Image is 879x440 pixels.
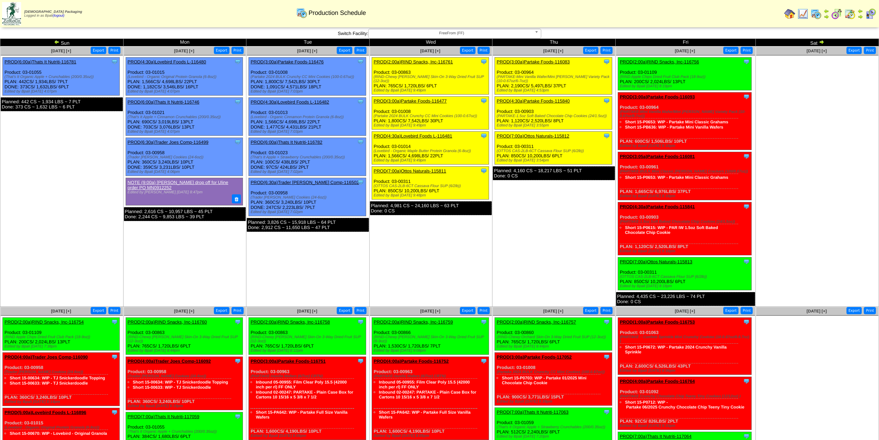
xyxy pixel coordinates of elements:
[251,170,365,174] div: Edited by Bpali [DATE] 7:02pm
[497,88,611,93] div: Edited by Bpali [DATE] 4:53pm
[797,8,808,19] img: line_graph.gif
[374,184,489,188] div: (OTTOS CAS-2LB-6CT Cassava Flour SUP (6/2lb))
[4,75,119,79] div: (That's It Organic Apple + Crunchables (200/0.35oz))
[846,307,862,314] button: Export
[603,408,610,415] img: Tooltip
[256,380,347,389] a: Inbound 05-00955: Film Clear Poly 15.5 (42000 inch per rl) FF ONLY
[51,309,71,314] a: [DATE] [+]
[374,158,489,162] div: Edited by Bpali [DATE] 9:49pm
[858,8,863,14] img: arrowleft.gif
[620,94,695,99] a: PROD(3:00a)Partake Foods-116093
[4,89,119,94] div: Edited by Bpali [DATE] 4:07pm
[615,39,756,46] td: Fri
[126,357,243,410] div: Product: 03-00958 PLAN: 360CS / 3,240LBS / 10PLT
[133,385,211,390] a: Short 15-00633: WIP - TJ Snickerdoodle
[372,132,489,165] div: Product: 03-01014 PLAN: 1,566CS / 4,698LBS / 22PLT
[743,58,750,65] img: Tooltip
[603,353,610,360] img: Tooltip
[603,58,610,65] img: Tooltip
[374,168,446,174] a: PROD(7:00a)Ottos Naturals-115811
[495,97,612,130] div: Product: 03-00903 PLAN: 1,120CS / 2,520LBS / 8PLT
[124,207,246,221] div: Planned: 2,616 CS ~ 10,957 LBS ~ 45 PLT Done: 2,244 CS ~ 9,853 LBS ~ 39 PLT
[618,152,751,200] div: Product: 03-00961 PLAN: 1,665CS / 6,976LBS / 37PLT
[128,170,243,174] div: Edited by Bpali [DATE] 4:06pm
[497,399,611,404] div: Edited by Bpali [DATE] 9:39pm
[495,58,612,95] div: Product: 03-00964 PLAN: 2,190CS / 5,497LBS / 37PLT
[372,318,489,355] div: Product: 03-00866 PLAN: 1,530CS / 1,720LBS / 7PLT
[620,369,751,373] div: Edited by Bpali [DATE] 8:06pm
[374,349,489,353] div: Edited by Bpali [DATE] 9:08pm
[126,58,243,96] div: Product: 03-01015 PLAN: 1,566CS / 4,698LBS / 22PLT DONE: 1,182CS / 3,546LBS / 16PLT
[128,59,206,64] a: PROD(4:30a)Lovebird Foods L-116480
[91,47,106,54] button: Export
[620,144,751,148] div: Edited by Bpali [DATE] 8:18pm
[232,194,241,203] button: Delete Note
[497,354,572,360] a: PROD(3:00a)Partake Foods-117052
[51,49,71,53] a: [DATE] [+]
[374,59,453,64] a: PROD(2:00a)RIND Snacks, Inc-116761
[214,47,229,54] button: Export
[493,166,615,180] div: Planned: 4,160 CS ~ 18,217 LBS ~ 51 PLT Done: 0 CS
[133,380,228,385] a: Short 15-00634: WIP - TJ Snickerdoodle Topping
[126,318,243,355] div: Product: 03-00863 PLAN: 765CS / 1,720LBS / 6PLT
[620,379,695,384] a: PROD(4:00a)Partake Foods-116764
[675,309,695,314] span: [DATE] [+]
[620,424,751,428] div: Edited by Bpali [DATE] 8:15pm
[625,400,744,410] a: Short 15-P0712: WIP ‐ Partake 06/2025 Crunchy Chocolate Chip Teeny Tiny Cookie
[543,49,563,53] span: [DATE] [+]
[234,139,241,146] img: Tooltip
[495,318,612,351] div: Product: 03-00860 PLAN: 765CS / 1,720LBS / 6PLT
[111,353,118,360] img: Tooltip
[620,194,751,198] div: Edited by Bpali [DATE] 8:18pm
[337,47,352,54] button: Export
[618,257,751,290] div: Product: 03-00311 PLAN: 850CS / 10,200LBS / 6PLT
[420,49,440,53] span: [DATE] [+]
[865,8,876,19] img: calendarcustomer.gif
[478,307,490,314] button: Print
[297,309,317,314] a: [DATE] [+]
[4,425,119,430] div: (Lovebird - Organic Original Protein Granola (6-8oz))
[234,318,241,325] img: Tooltip
[249,98,366,136] div: Product: 03-01013 PLAN: 1,566CS / 4,698LBS / 22PLT DONE: 1,477CS / 4,431LBS / 21PLT
[618,202,751,255] div: Product: 03-00903 PLAN: 1,120CS / 2,520LBS / 8PLT
[616,292,755,306] div: Planned: 4,435 CS ~ 23,226 LBS ~ 74 PLT Done: 0 CS
[743,93,750,100] img: Tooltip
[603,318,610,325] img: Tooltip
[374,335,489,343] div: (RIND-Chewy [PERSON_NAME] Skin-On 3-Way Dried Fruit SUP (6-3oz))
[743,318,750,325] img: Tooltip
[620,434,691,439] a: PROD(7:00a)Thats It Nutriti-117064
[4,400,119,404] div: Edited by Bpali [DATE] 8:14pm
[24,10,82,14] span: [DEMOGRAPHIC_DATA] Packaging
[600,307,613,314] button: Print
[583,307,599,314] button: Export
[128,155,243,159] div: (Trader [PERSON_NAME] Cookies (24-6oz))
[497,344,611,349] div: Edited by Bpali [DATE] 8:44pm
[460,307,475,314] button: Export
[308,9,366,17] span: Production Schedule
[420,309,440,314] a: [DATE] [+]
[618,58,751,90] div: Product: 03-01109 PLAN: 200CS / 2,024LBS / 13PLT
[675,49,695,53] a: [DATE] [+]
[807,309,827,314] a: [DATE] [+]
[824,8,829,14] img: arrowleft.gif
[251,59,324,64] a: PROD(3:00a)Partake Foods-116476
[478,47,490,54] button: Print
[297,49,317,53] a: [DATE] [+]
[249,357,366,440] div: Product: 03-00963 PLAN: 1,600CS / 4,190LBS / 10PLT
[4,410,86,415] a: PROD(5:00a)Lovebird Foods L-116896
[4,344,119,349] div: Edited by Bpali [DATE] 7:38pm
[374,133,452,139] a: PROD(4:30a)Lovebird Foods L-116481
[603,97,610,104] img: Tooltip
[374,319,453,325] a: PROD(2:00a)RIND Snacks, Inc-116759
[620,335,751,343] div: (PARTAKE – Confetti Sprinkle Mini Crunchy Cookies (10-0.67oz/6-6.7oz) )
[369,39,492,46] td: Wed
[372,58,489,95] div: Product: 03-00863 PLAN: 765CS / 1,720LBS / 6PLT
[337,307,352,314] button: Export
[128,190,238,194] div: Edited by [PERSON_NAME] [DATE] 8:47pm
[128,430,243,434] div: (That's It Organic Apple + Crunchables (200/0.35oz))
[374,149,489,153] div: (Lovebird - Organic Maple Butter Protein Granola (6-8oz))
[174,49,194,53] a: [DATE] [+]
